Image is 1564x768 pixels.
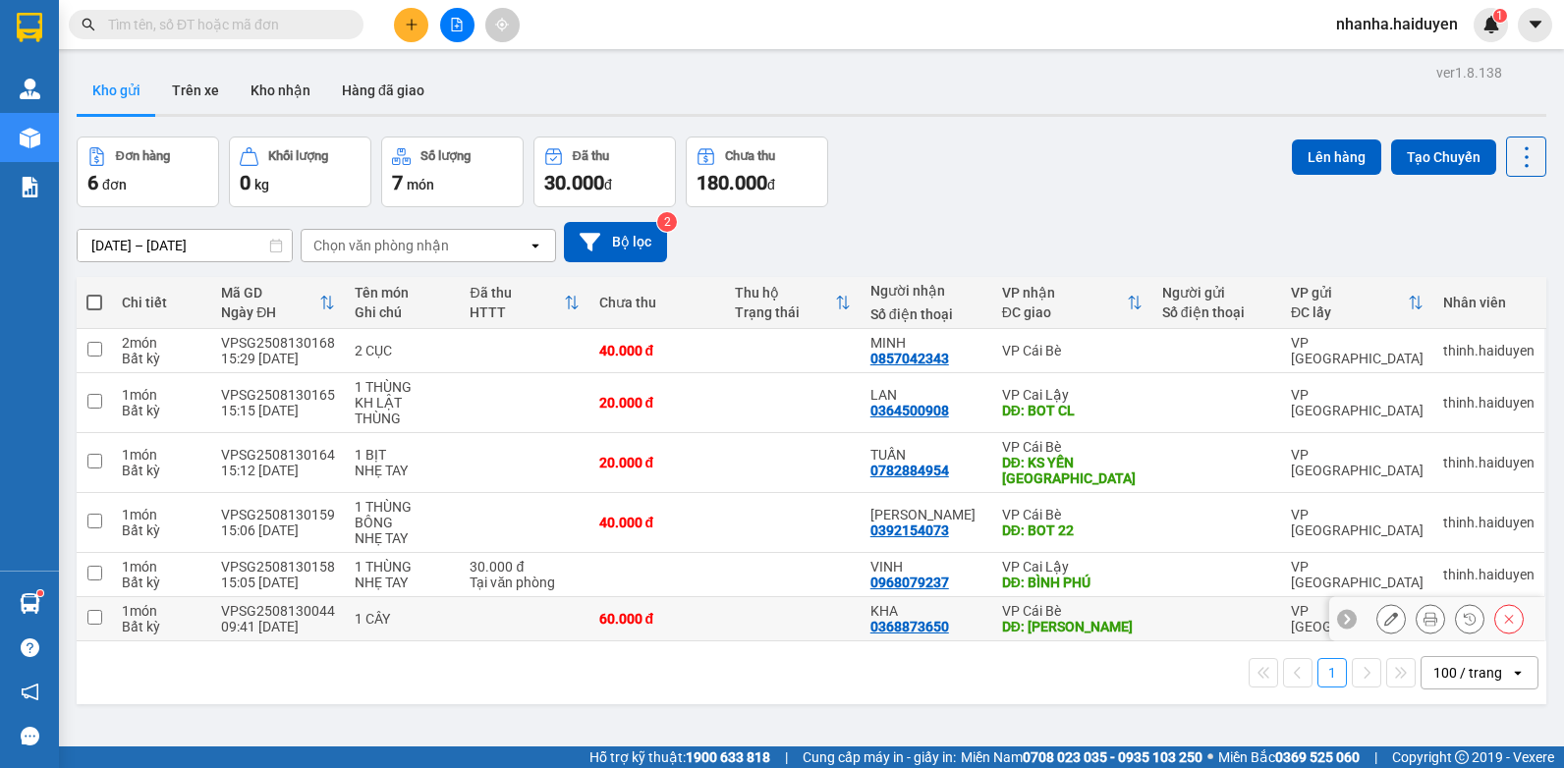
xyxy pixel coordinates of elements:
span: notification [21,683,39,701]
button: 1 [1317,658,1347,687]
button: Đơn hàng6đơn [77,137,219,207]
span: aim [495,18,509,31]
div: NHẸ TAY [355,530,450,546]
div: DĐ: BÌNH PHÚ [1002,575,1143,590]
th: Toggle SortBy [992,277,1152,329]
img: warehouse-icon [20,593,40,614]
div: VP Cai Lậy [1002,559,1143,575]
div: Chưa thu [725,149,775,163]
span: Miền Nam [961,746,1202,768]
div: Đơn hàng [116,149,170,163]
div: Ngày ĐH [221,304,319,320]
button: Chưa thu180.000đ [686,137,828,207]
span: 180.000 [697,171,767,194]
input: Select a date range. [78,230,292,261]
div: Bất kỳ [122,351,201,366]
div: VP gửi [1291,285,1408,301]
div: VP [GEOGRAPHIC_DATA] [1291,335,1424,366]
div: Số lượng [420,149,471,163]
button: Bộ lọc [564,222,667,262]
div: Đã thu [573,149,609,163]
div: 40.000 đ [599,343,715,358]
div: Chi tiết [122,295,201,310]
button: aim [485,8,520,42]
div: Đã thu [470,285,563,301]
button: Trên xe [156,67,235,114]
div: Người gửi [1162,285,1271,301]
th: Toggle SortBy [460,277,588,329]
div: VPSG2508130168 [221,335,335,351]
button: Tạo Chuyến [1391,139,1496,175]
div: DĐ: BOT CL [1002,403,1143,418]
div: Tại văn phòng [470,575,579,590]
div: Tên món [355,285,450,301]
div: VPSG2508130164 [221,447,335,463]
svg: open [528,238,543,253]
div: Người nhận [870,283,982,299]
div: MINH [870,335,982,351]
span: | [785,746,788,768]
div: 15:29 [DATE] [221,351,335,366]
button: Kho nhận [235,67,326,114]
span: 30.000 [544,171,604,194]
div: 15:05 [DATE] [221,575,335,590]
div: KH LẬT THÙNG [355,395,450,426]
div: 1 CÂY [355,611,450,627]
button: Khối lượng0kg [229,137,371,207]
span: message [21,727,39,745]
div: 15:06 [DATE] [221,522,335,538]
strong: 0369 525 060 [1275,749,1360,765]
div: NHẸ TAY [355,463,450,478]
div: Thu hộ [735,285,835,301]
button: Hàng đã giao [326,67,440,114]
div: 0392154073 [870,522,949,538]
div: 2 món [122,335,201,351]
span: nhanha.haiduyen [1320,12,1474,36]
div: VP Cái Bè [1002,507,1143,522]
button: Lên hàng [1292,139,1381,175]
div: 1 món [122,559,201,575]
button: plus [394,8,428,42]
div: Bất kỳ [122,403,201,418]
span: 0 [240,171,251,194]
div: Chưa thu [599,295,715,310]
span: question-circle [21,638,39,657]
svg: open [1510,665,1526,681]
div: VPSG2508130165 [221,387,335,403]
div: Bất kỳ [122,463,201,478]
span: kg [254,177,269,192]
div: NHẸ TAY [355,575,450,590]
div: DĐ: BOT 22 [1002,522,1143,538]
div: 1 món [122,447,201,463]
div: VP [GEOGRAPHIC_DATA] [1291,603,1424,634]
th: Toggle SortBy [1281,277,1433,329]
div: thinh.haiduyen [1443,455,1535,470]
span: ⚪️ [1207,753,1213,761]
img: warehouse-icon [20,128,40,148]
div: VINH [870,559,982,575]
div: 1 món [122,387,201,403]
div: 15:12 [DATE] [221,463,335,478]
div: ver 1.8.138 [1436,62,1502,83]
div: HTTT [470,304,563,320]
th: Toggle SortBy [211,277,345,329]
div: Nhân viên [1443,295,1535,310]
span: 7 [392,171,403,194]
div: Khối lượng [268,149,328,163]
th: Toggle SortBy [725,277,861,329]
span: đ [767,177,775,192]
span: file-add [450,18,464,31]
div: VPSG2508130044 [221,603,335,619]
div: KHA [870,603,982,619]
div: VPSG2508130159 [221,507,335,522]
sup: 1 [1493,9,1507,23]
img: solution-icon [20,177,40,197]
sup: 1 [37,590,43,596]
span: đ [604,177,612,192]
button: caret-down [1518,8,1552,42]
img: icon-new-feature [1482,16,1500,33]
div: Chọn văn phòng nhận [313,236,449,255]
span: 6 [87,171,98,194]
div: Sửa đơn hàng [1376,604,1406,633]
div: 0857042343 [870,351,949,366]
